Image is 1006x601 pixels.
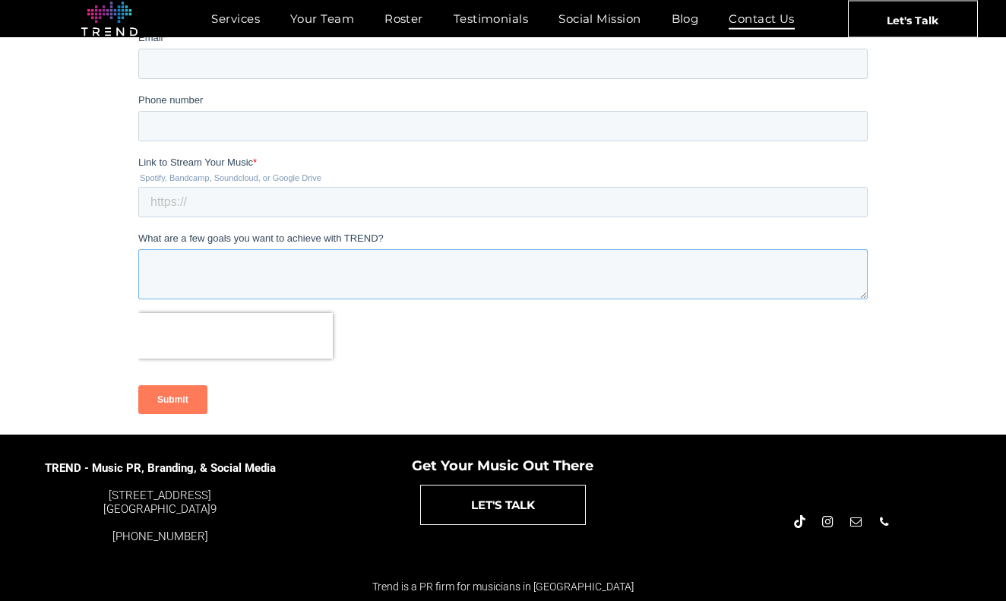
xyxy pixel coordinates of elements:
span: LET'S TALK [471,486,535,524]
span: TREND - Music PR, Branding, & Social Media [45,461,276,475]
span: Get Your Music Out There [412,457,593,474]
a: [PHONE_NUMBER] [112,530,208,543]
span: Trend is a PR firm for musicians in [GEOGRAPHIC_DATA] [372,580,634,593]
div: 9 [44,489,277,516]
a: Blog [656,8,714,30]
font: [STREET_ADDRESS] [GEOGRAPHIC_DATA] [103,489,211,516]
a: [STREET_ADDRESS][GEOGRAPHIC_DATA] [103,489,211,516]
a: Testimonials [438,8,543,30]
iframe: Chat Widget [666,24,1006,601]
a: LET'S TALK [420,485,586,525]
a: Social Mission [543,8,656,30]
a: Services [196,8,275,30]
a: Roster [369,8,438,30]
span: Let's Talk [887,1,938,39]
img: logo [81,2,138,36]
a: Your Team [275,8,369,30]
a: Contact Us [713,8,810,30]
